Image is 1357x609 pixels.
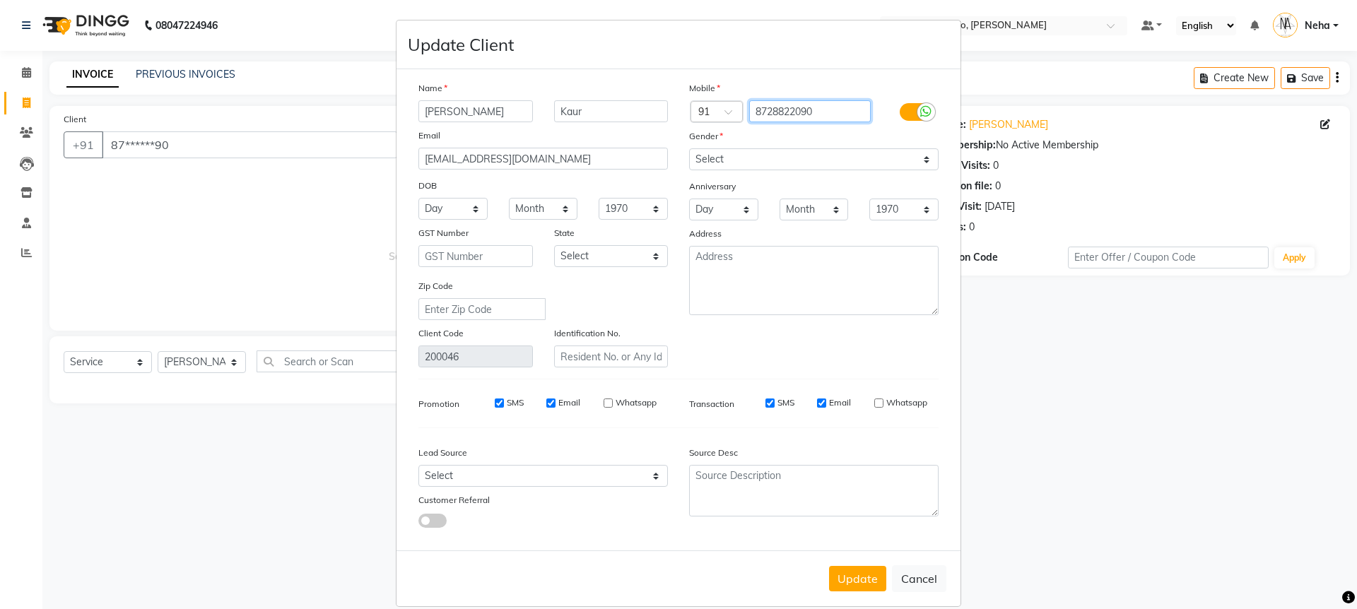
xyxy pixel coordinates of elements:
label: SMS [507,396,524,409]
label: Client Code [418,327,464,340]
input: Client Code [418,345,533,367]
label: Transaction [689,398,734,410]
label: Source Desc [689,447,738,459]
label: Zip Code [418,280,453,292]
label: GST Number [418,227,469,240]
label: Email [829,396,851,409]
label: Lead Source [418,447,467,459]
input: Enter Zip Code [418,298,546,320]
label: Whatsapp [616,396,657,409]
label: Anniversary [689,180,736,193]
label: State [554,227,575,240]
label: Email [558,396,580,409]
label: Promotion [418,398,459,410]
input: Resident No. or Any Id [554,345,669,367]
input: GST Number [418,245,533,267]
h4: Update Client [408,32,514,57]
label: Mobile [689,82,720,95]
label: Address [689,227,722,240]
label: Customer Referral [418,494,490,507]
label: SMS [777,396,794,409]
input: Mobile [749,100,871,122]
label: Identification No. [554,327,621,340]
label: Name [418,82,447,95]
input: Email [418,148,668,170]
input: Last Name [554,100,669,122]
label: Gender [689,130,723,143]
label: Email [418,129,440,142]
button: Update [829,566,886,591]
input: First Name [418,100,533,122]
label: Whatsapp [886,396,927,409]
button: Cancel [892,565,946,592]
label: DOB [418,179,437,192]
